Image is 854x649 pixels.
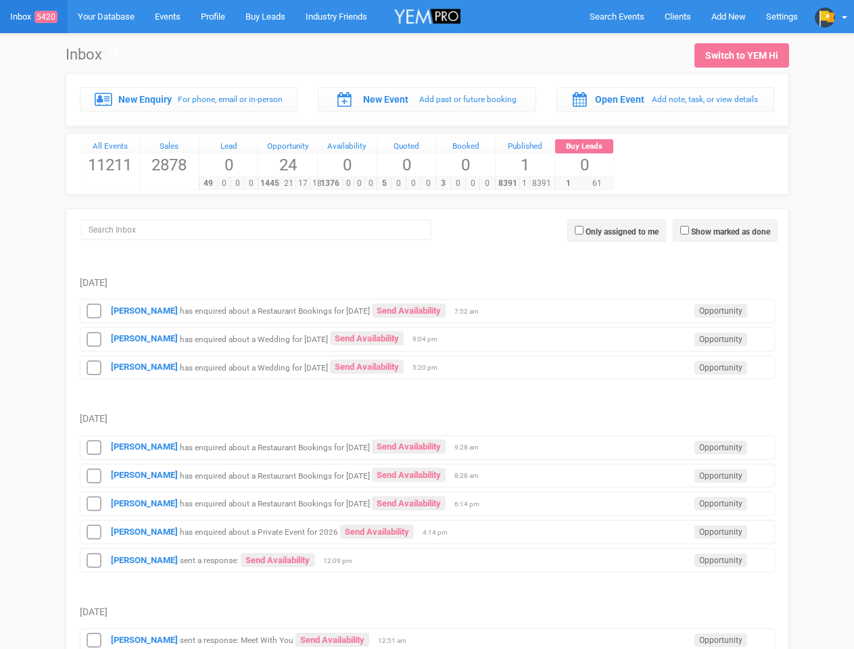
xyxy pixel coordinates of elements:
span: Search Events [590,11,644,22]
span: 18 [310,177,325,190]
a: Send Availability [241,553,314,567]
a: Availability [318,139,377,154]
a: Switch to YEM Hi [694,43,789,68]
span: 0 [318,153,377,176]
span: 9:04 pm [412,335,446,344]
span: Opportunity [694,525,747,539]
span: 0 [391,177,406,190]
label: New Event [363,93,408,106]
h5: [DATE] [80,278,775,288]
span: 5 [377,177,392,190]
a: [PERSON_NAME] [111,635,178,645]
span: 8391 [529,177,554,190]
small: Add note, task, or view details [652,95,758,104]
a: [PERSON_NAME] [111,555,178,565]
span: Opportunity [694,441,747,454]
span: Opportunity [694,554,747,567]
span: 8:28 am [454,471,488,481]
small: sent a response: [180,556,239,565]
span: 1 [554,177,582,190]
small: has enquired about a Restaurant Bookings for [DATE] [180,306,370,316]
span: Opportunity [694,361,747,375]
span: 1 [496,153,554,176]
span: 0 [354,177,365,190]
span: 0 [199,153,258,176]
a: [PERSON_NAME] [111,527,178,537]
div: Switch to YEM Hi [705,49,778,62]
small: Add past or future booking [419,95,517,104]
h5: [DATE] [80,607,775,617]
span: 61 [582,177,614,190]
label: Open Event [595,93,644,106]
span: 0 [421,177,436,190]
a: Send Availability [330,331,404,345]
span: Clients [665,11,691,22]
a: Booked [436,139,495,154]
a: Opportunity [258,139,317,154]
span: 12:09 pm [323,556,357,566]
span: 2878 [140,153,199,176]
span: 0 [555,153,614,176]
small: has enquired about a Restaurant Bookings for [DATE] [180,442,370,452]
span: 0 [364,177,376,190]
a: [PERSON_NAME] [111,333,178,343]
span: 0 [450,177,466,190]
span: 4:14 pm [423,528,456,537]
a: New Event Add past or future booking [318,87,536,112]
a: All Events [81,139,140,154]
span: 21 [281,177,296,190]
span: Opportunity [694,633,747,647]
small: has enquired about a Wedding for [DATE] [180,362,328,372]
a: [PERSON_NAME] [111,306,178,316]
a: [PERSON_NAME] [111,441,178,452]
span: Opportunity [694,304,747,318]
a: Published [496,139,554,154]
a: [PERSON_NAME] [111,362,178,372]
a: Send Availability [372,496,446,510]
span: 0 [479,177,495,190]
span: 0 [436,153,495,176]
a: Send Availability [295,633,369,647]
img: profile.png [815,7,835,28]
a: Send Availability [372,304,446,318]
small: has enquired about a Restaurant Bookings for [DATE] [180,471,370,480]
a: Send Availability [340,525,414,539]
span: 12:51 am [378,636,412,646]
span: 11211 [81,153,140,176]
span: 0 [217,177,231,190]
label: Show marked as done [691,226,770,238]
span: 7:52 am [454,307,488,316]
span: 0 [377,153,436,176]
label: Only assigned to me [586,226,659,238]
a: Send Availability [372,468,446,482]
span: Add New [711,11,746,22]
small: has enquired about a Wedding for [DATE] [180,334,328,343]
a: Lead [199,139,258,154]
a: New Enquiry For phone, email or in-person [80,87,298,112]
span: 1376 [317,177,343,190]
a: Sales [140,139,199,154]
a: Open Event Add note, task, or view details [556,87,775,112]
label: New Enquiry [118,93,172,106]
strong: [PERSON_NAME] [111,498,178,508]
h1: Inbox [66,47,118,63]
span: 0 [244,177,258,190]
span: 24 [258,153,317,176]
span: 8391 [495,177,520,190]
div: Buy Leads [555,139,614,154]
span: 17 [295,177,310,190]
span: 3 [435,177,451,190]
span: 0 [231,177,245,190]
span: 0 [343,177,354,190]
a: Quoted [377,139,436,154]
